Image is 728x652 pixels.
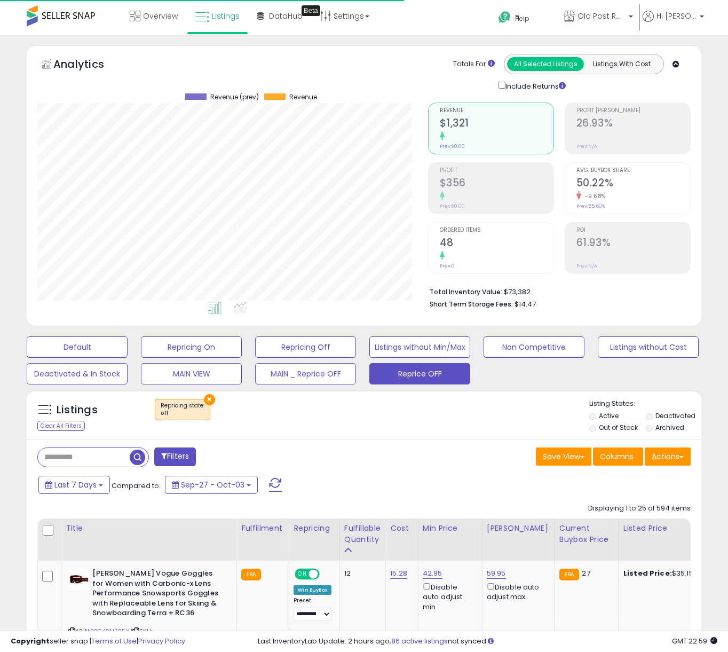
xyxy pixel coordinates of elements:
[440,263,455,269] small: Prev: 0
[241,569,261,580] small: FBA
[54,480,97,490] span: Last 7 Days
[165,476,258,494] button: Sep-27 - Oct-03
[487,581,547,602] div: Disable auto adjust max
[369,336,470,358] button: Listings without Min/Max
[92,569,222,621] b: [PERSON_NAME] Vogue Goggles for Women with Carbonic-x Lens Performance Snowsports Goggles with Re...
[423,581,474,612] div: Disable auto adjust min
[369,363,470,384] button: Reprice OFF
[440,108,553,114] span: Revenue
[600,451,634,462] span: Columns
[583,57,660,71] button: Listings With Cost
[344,569,377,578] div: 12
[138,636,185,646] a: Privacy Policy
[598,336,699,358] button: Listings without Cost
[27,336,128,358] button: Default
[294,523,335,534] div: Repricing
[66,523,232,534] div: Title
[181,480,244,490] span: Sep-27 - Oct-03
[577,11,626,21] span: Old Post Road LLC
[623,523,716,534] div: Listed Price
[204,394,215,405] button: ×
[599,411,619,420] label: Active
[588,504,691,514] div: Displaying 1 to 25 of 594 items
[440,227,553,233] span: Ordered Items
[490,3,554,35] a: Help
[294,597,331,621] div: Preset:
[391,636,448,646] a: 86 active listings
[655,423,684,432] label: Archived
[559,523,614,545] div: Current Buybox Price
[440,143,465,150] small: Prev: $0.00
[536,447,591,466] button: Save View
[112,481,161,491] span: Compared to:
[390,568,407,579] a: 15.28
[141,336,242,358] button: Repricing On
[623,568,672,578] b: Listed Price:
[11,637,185,647] div: seller snap | |
[576,237,690,251] h2: 61.93%
[559,569,579,580] small: FBA
[655,411,695,420] label: Deactivated
[423,568,442,579] a: 42.95
[487,523,550,534] div: [PERSON_NAME]
[430,287,502,296] b: Total Inventory Value:
[38,476,110,494] button: Last 7 Days
[294,585,331,595] div: Win BuyBox
[344,523,381,545] div: Fulfillable Quantity
[318,570,335,579] span: OFF
[576,203,605,209] small: Prev: 55.60%
[255,336,356,358] button: Repricing Off
[576,168,690,174] span: Avg. Buybox Share
[302,5,320,16] div: Tooltip anchor
[258,637,717,647] div: Last InventoryLab Update: 2 hours ago, not synced.
[440,117,553,131] h2: $1,321
[576,108,690,114] span: Profit [PERSON_NAME]
[515,299,536,309] span: $14.47
[487,568,506,579] a: 59.95
[430,300,513,309] b: Short Term Storage Fees:
[484,336,584,358] button: Non Competitive
[68,569,90,590] img: 31qMU7QaBYL._SL40_.jpg
[593,447,643,466] button: Columns
[507,57,584,71] button: All Selected Listings
[623,569,712,578] div: $35.15
[440,203,465,209] small: Prev: $0.00
[599,423,638,432] label: Out of Stock
[430,285,683,297] li: $73,382
[453,59,495,69] div: Totals For
[37,421,85,431] div: Clear All Filters
[255,363,356,384] button: MAIN _ Reprice OFF
[423,523,478,534] div: Min Price
[576,143,597,150] small: Prev: N/A
[581,192,606,200] small: -9.68%
[53,57,125,74] h5: Analytics
[143,11,178,21] span: Overview
[576,177,690,191] h2: 50.22%
[289,93,317,101] span: Revenue
[490,80,579,92] div: Include Returns
[440,168,553,174] span: Profit
[515,14,529,23] span: Help
[643,11,704,35] a: Hi [PERSON_NAME]
[212,11,240,21] span: Listings
[154,447,196,466] button: Filters
[91,636,137,646] a: Terms of Use
[57,403,98,418] h5: Listings
[11,636,50,646] strong: Copyright
[589,399,701,409] p: Listing States:
[241,523,284,534] div: Fulfillment
[582,568,590,578] span: 27
[656,11,697,21] span: Hi [PERSON_NAME]
[440,237,553,251] h2: 48
[161,402,204,418] span: Repricing state :
[27,363,128,384] button: Deactivated & In Stock
[645,447,691,466] button: Actions
[576,227,690,233] span: ROI
[390,523,414,534] div: Cost
[576,117,690,131] h2: 26.93%
[141,363,242,384] button: MAIN VIEW
[210,93,259,101] span: Revenue (prev)
[296,570,309,579] span: ON
[672,636,717,646] span: 2025-10-11 22:59 GMT
[440,177,553,191] h2: $356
